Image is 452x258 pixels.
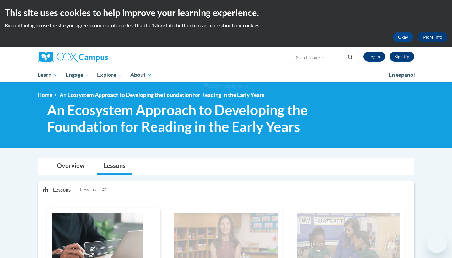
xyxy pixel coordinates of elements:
[5,22,447,29] p: By continuing to use the site you agree to our use of cookies. Use the ‘More info’ button to read...
[385,68,419,81] a: En español
[28,68,424,82] div: Main menu
[393,32,413,42] button: Okay
[47,102,327,135] span: An Ecosystem Approach to Developing the Foundation for Reading in the Early Years
[38,71,57,79] span: Learn
[53,186,71,193] p: Lessons
[80,186,96,193] span: Lessons
[427,233,447,253] iframe: Button to launch messaging window
[51,158,91,175] a: Overview
[38,52,108,63] img: Cox Campus
[93,68,126,82] a: Explore
[204,83,248,90] img: Section background
[66,71,89,79] span: Engage
[5,6,447,19] h2: This site uses cookies to help improve your learning experience.
[418,32,447,42] a: More Info
[130,71,152,79] span: About
[363,52,385,62] a: Log In
[34,68,62,82] a: Learn
[62,68,93,82] a: Engage
[295,53,346,61] input: Search Courses
[97,158,132,175] a: Lessons
[126,68,156,82] a: About
[60,92,264,98] span: An Ecosystem Approach to Developing the Foundation for Reading in the Early Years
[389,71,415,78] span: En español
[38,52,157,63] a: Cox Campus
[97,71,122,79] span: Explore
[346,53,355,61] button: Search
[38,92,52,98] a: Home
[390,52,414,62] a: Register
